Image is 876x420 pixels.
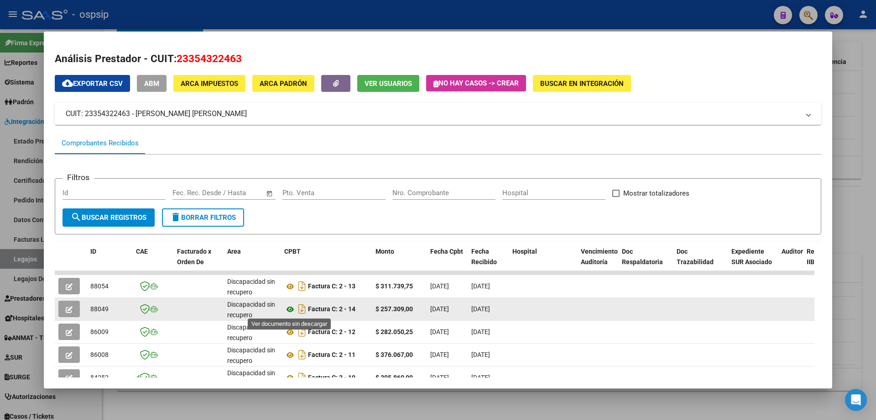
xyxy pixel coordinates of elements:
button: ABM [137,75,167,92]
span: Expediente SUR Asociado [731,248,772,266]
span: 88049 [90,305,109,313]
datatable-header-cell: CAE [132,242,173,282]
strong: Factura C: 2 - 14 [308,306,355,313]
span: [DATE] [471,374,490,381]
span: [DATE] [430,374,449,381]
button: ARCA Padrón [252,75,314,92]
datatable-header-cell: Facturado x Orden De [173,242,224,282]
span: Discapacidad sin recupero [227,346,275,364]
datatable-header-cell: Fecha Recibido [468,242,509,282]
span: 88054 [90,282,109,290]
span: Fecha Recibido [471,248,497,266]
i: Descargar documento [296,279,308,293]
div: Comprobantes Recibidos [62,138,139,149]
i: Descargar documento [296,302,308,316]
mat-icon: cloud_download [62,78,73,89]
datatable-header-cell: Hospital [509,242,577,282]
span: Ver Usuarios [365,80,412,88]
span: 86008 [90,351,109,358]
datatable-header-cell: Monto [372,242,427,282]
span: ARCA Padrón [260,80,307,88]
span: Retencion IIBB [807,248,836,266]
span: [DATE] [430,351,449,358]
datatable-header-cell: Doc Trazabilidad [673,242,728,282]
h2: Análisis Prestador - CUIT: [55,51,821,67]
span: [DATE] [471,305,490,313]
mat-expansion-panel-header: CUIT: 23354322463 - [PERSON_NAME] [PERSON_NAME] [55,103,821,125]
span: Exportar CSV [62,80,123,88]
input: End date [210,189,255,197]
button: Exportar CSV [55,75,130,92]
mat-panel-title: CUIT: 23354322463 - [PERSON_NAME] [PERSON_NAME] [66,108,799,119]
datatable-header-cell: Expediente SUR Asociado [728,242,778,282]
strong: Factura C: 2 - 11 [308,351,355,359]
button: Buscar Registros [63,208,155,227]
strong: Factura C: 2 - 10 [308,374,355,382]
span: [DATE] [471,282,490,290]
span: Doc Trazabilidad [677,248,714,266]
span: Buscar en Integración [540,80,624,88]
mat-icon: search [71,212,82,223]
button: No hay casos -> Crear [426,75,526,91]
datatable-header-cell: Fecha Cpbt [427,242,468,282]
div: Open Intercom Messenger [845,389,867,411]
span: ID [90,248,96,255]
strong: Factura C: 2 - 13 [308,283,355,290]
span: CPBT [284,248,301,255]
datatable-header-cell: Doc Respaldatoria [618,242,673,282]
span: Monto [375,248,394,255]
span: Mostrar totalizadores [623,188,689,199]
span: Discapacidad sin recupero [227,324,275,341]
span: Vencimiento Auditoría [581,248,618,266]
button: ARCA Impuestos [173,75,245,92]
span: Facturado x Orden De [177,248,211,266]
strong: $ 257.309,00 [375,305,413,313]
datatable-header-cell: CPBT [281,242,372,282]
span: Borrar Filtros [170,213,236,222]
datatable-header-cell: Vencimiento Auditoría [577,242,618,282]
span: CAE [136,248,148,255]
i: Descargar documento [296,370,308,385]
span: Fecha Cpbt [430,248,463,255]
button: Buscar en Integración [533,75,631,92]
span: ABM [144,80,159,88]
span: Discapacidad sin recupero [227,369,275,387]
datatable-header-cell: ID [87,242,132,282]
strong: $ 311.739,75 [375,282,413,290]
datatable-header-cell: Auditoria [778,242,803,282]
button: Ver Usuarios [357,75,419,92]
datatable-header-cell: Area [224,242,281,282]
strong: $ 282.050,25 [375,328,413,335]
span: 84252 [90,374,109,381]
i: Descargar documento [296,347,308,362]
mat-icon: delete [170,212,181,223]
span: Area [227,248,241,255]
span: Auditoria [782,248,808,255]
span: [DATE] [471,328,490,335]
button: Borrar Filtros [162,208,244,227]
span: No hay casos -> Crear [433,79,519,87]
strong: $ 395.860,00 [375,374,413,381]
span: Discapacidad sin recupero [227,278,275,296]
span: [DATE] [430,305,449,313]
h3: Filtros [63,171,94,183]
span: [DATE] [430,282,449,290]
span: Buscar Registros [71,213,146,222]
span: Doc Respaldatoria [622,248,663,266]
input: Start date [172,189,202,197]
span: Hospital [512,248,537,255]
strong: Factura C: 2 - 12 [308,329,355,336]
button: Open calendar [265,188,275,199]
datatable-header-cell: Retencion IIBB [803,242,839,282]
i: Descargar documento [296,324,308,339]
strong: $ 376.067,00 [375,351,413,358]
span: 86009 [90,328,109,335]
span: 23354322463 [177,53,242,64]
span: [DATE] [430,328,449,335]
span: Discapacidad sin recupero [227,301,275,319]
span: ARCA Impuestos [181,80,238,88]
span: [DATE] [471,351,490,358]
